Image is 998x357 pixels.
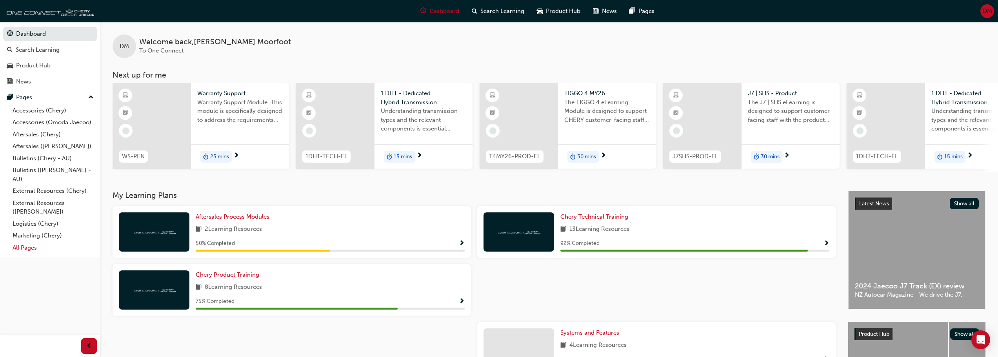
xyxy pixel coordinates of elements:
[122,152,145,161] span: WS-PEN
[210,152,229,161] span: 25 mins
[560,213,628,220] span: Chery Technical Training
[205,225,262,234] span: 2 Learning Resources
[16,61,51,70] div: Product Hub
[855,290,979,299] span: NZ Autocar Magazine - We drive the J7.
[7,31,13,38] span: guage-icon
[459,240,465,247] span: Show Progress
[9,242,97,254] a: All Pages
[480,7,524,16] span: Search Learning
[560,212,631,221] a: Chery Technical Training
[546,7,580,16] span: Product Hub
[9,140,97,152] a: Aftersales ([PERSON_NAME])
[560,225,566,234] span: book-icon
[3,43,97,57] a: Search Learning
[823,239,829,248] button: Show Progress
[394,152,412,161] span: 15 mins
[205,283,262,292] span: 8 Learning Resources
[560,341,566,350] span: book-icon
[3,58,97,73] a: Product Hub
[971,330,990,349] div: Open Intercom Messenger
[570,152,576,162] span: duration-icon
[123,108,128,118] span: booktick-icon
[490,91,495,101] span: learningResourceType_ELEARNING-icon
[673,91,679,101] span: learningResourceType_ELEARNING-icon
[133,286,176,294] img: oneconnect
[296,83,473,169] a: 1DHT-TECH-EL1 DHT - Dedicated Hybrid TransmissionUnderstanding transmission types and the relevan...
[196,283,202,292] span: book-icon
[823,240,829,247] span: Show Progress
[9,129,97,141] a: Aftersales (Chery)
[16,77,31,86] div: News
[855,282,979,291] span: 2024 Jaecoo J7 Track (EX) review
[937,152,943,162] span: duration-icon
[472,6,477,16] span: search-icon
[602,7,617,16] span: News
[459,239,465,248] button: Show Progress
[856,127,863,134] span: learningRecordVerb_NONE-icon
[587,3,623,19] a: news-iconNews
[673,108,679,118] span: booktick-icon
[489,152,540,161] span: T4MY26-PROD-EL
[416,152,422,159] span: next-icon
[784,152,790,159] span: next-icon
[593,6,599,16] span: news-icon
[420,6,426,16] span: guage-icon
[950,328,980,340] button: Show all
[9,152,97,165] a: Bulletins (Chery - AU)
[86,341,92,351] span: prev-icon
[629,6,635,16] span: pages-icon
[4,3,94,19] a: oneconnect
[600,152,606,159] span: next-icon
[196,239,235,248] span: 50 % Completed
[7,47,13,54] span: search-icon
[16,45,60,54] div: Search Learning
[761,152,780,161] span: 30 mins
[983,7,992,16] span: DM
[638,7,654,16] span: Pages
[9,116,97,129] a: Accessories (Omoda Jaecoo)
[531,3,587,19] a: car-iconProduct Hub
[560,329,619,336] span: Systems and Features
[203,152,209,162] span: duration-icon
[120,42,129,51] span: DM
[9,105,97,117] a: Accessories (Chery)
[233,152,239,159] span: next-icon
[748,98,833,125] span: The J7 | SHS eLearning is designed to support customer facing staff with the product and sales in...
[196,213,269,220] span: Aftersales Process Modules
[7,94,13,101] span: pages-icon
[459,298,465,305] span: Show Progress
[459,297,465,306] button: Show Progress
[16,93,32,102] div: Pages
[387,152,392,162] span: duration-icon
[663,83,840,169] a: J7SHS-PROD-ELJ7 | SHS - ProductThe J7 | SHS eLearning is designed to support customer facing staf...
[857,91,862,101] span: learningResourceType_ELEARNING-icon
[856,152,898,161] span: 1DHT-TECH-EL
[196,297,235,306] span: 75 % Completed
[9,230,97,242] a: Marketing (Chery)
[429,7,459,16] span: Dashboard
[306,108,312,118] span: booktick-icon
[123,91,128,101] span: learningResourceType_ELEARNING-icon
[196,212,273,221] a: Aftersales Process Modules
[3,90,97,105] button: Pages
[569,341,627,350] span: 4 Learning Resources
[88,92,94,103] span: up-icon
[848,191,985,309] a: Latest NewsShow all2024 Jaecoo J7 Track (EX) reviewNZ Autocar Magazine - We drive the J7.
[569,225,629,234] span: 13 Learning Resources
[980,4,994,18] button: DM
[859,200,889,207] span: Latest News
[7,78,13,85] span: news-icon
[139,47,184,54] span: To One Connect
[9,164,97,185] a: Bulletins ([PERSON_NAME] - AU)
[857,108,862,118] span: booktick-icon
[196,270,262,279] a: Chery Product Training
[564,89,650,98] span: TIGGO 4 MY26
[113,83,289,169] a: WS-PENWarranty SupportWarranty Support Module. This module is specifically designed to address th...
[381,89,466,107] span: 1 DHT - Dedicated Hybrid Transmission
[480,83,656,169] a: T4MY26-PROD-ELTIGGO 4 MY26The TIGGO 4 eLearning Module is designed to support CHERY customer-faci...
[944,152,963,161] span: 15 mins
[854,328,979,341] a: Product HubShow all
[306,91,312,101] span: learningResourceType_ELEARNING-icon
[577,152,596,161] span: 30 mins
[748,89,833,98] span: J7 | SHS - Product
